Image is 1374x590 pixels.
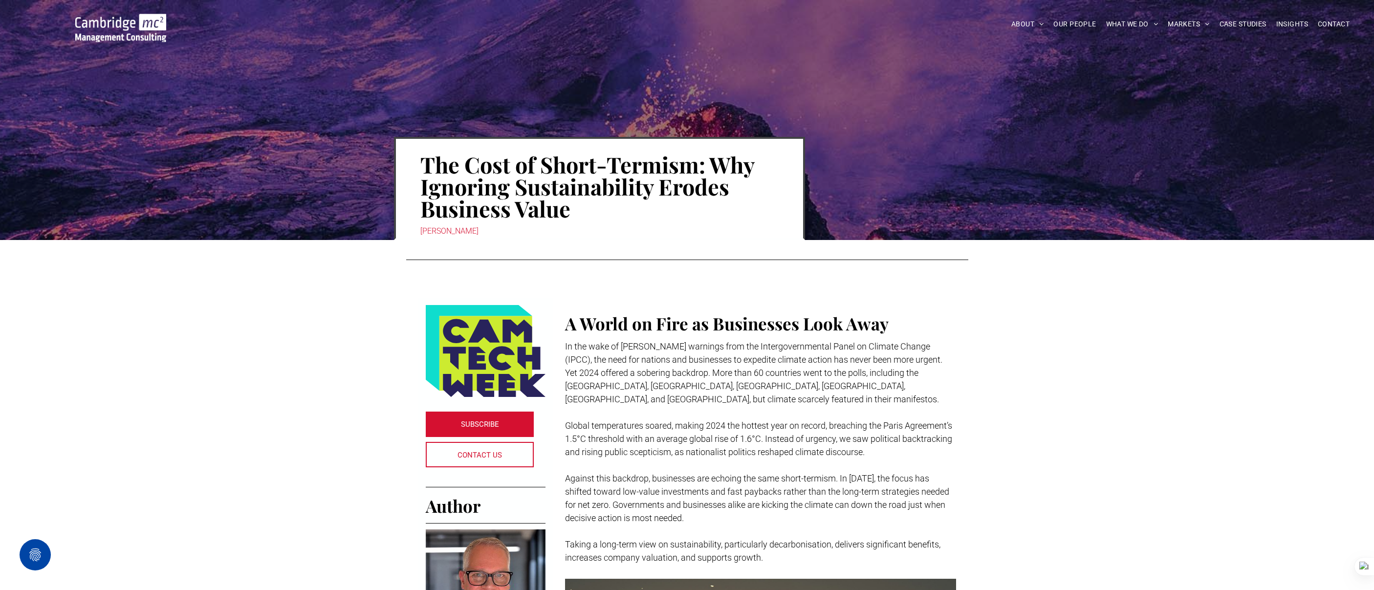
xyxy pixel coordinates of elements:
[1313,17,1354,32] a: CONTACT
[75,14,166,42] img: Go to Homepage
[1006,17,1049,32] a: ABOUT
[426,442,534,467] a: CONTACT US
[1271,17,1313,32] a: INSIGHTS
[426,305,545,397] img: Logo featuring the words CAM TECH WEEK in bold, dark blue letters on a yellow-green background, w...
[1215,17,1271,32] a: CASE STUDIES
[565,312,889,335] span: A World on Fire as Businesses Look Away
[1101,17,1163,32] a: WHAT WE DO
[565,539,940,563] span: Taking a long-term view on sustainability, particularly decarbonisation, delivers significant ben...
[1048,17,1101,32] a: OUR PEOPLE
[565,473,949,523] span: Against this backdrop, businesses are echoing the same short-termism. In [DATE], the focus has sh...
[461,412,499,437] span: SUBSCRIBE
[565,420,952,457] span: Global temperatures soared, making 2024 the hottest year on record, breaching the Paris Agreement...
[420,153,779,220] h1: The Cost of Short-Termism: Why Ignoring Sustainability Erodes Business Value
[420,224,779,238] div: [PERSON_NAME]
[458,443,502,467] span: CONTACT US
[1163,17,1214,32] a: MARKETS
[565,341,942,404] span: In the wake of [PERSON_NAME] warnings from the Intergovernmental Panel on Climate Change (IPCC), ...
[426,494,480,517] span: Author
[426,412,534,437] a: SUBSCRIBE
